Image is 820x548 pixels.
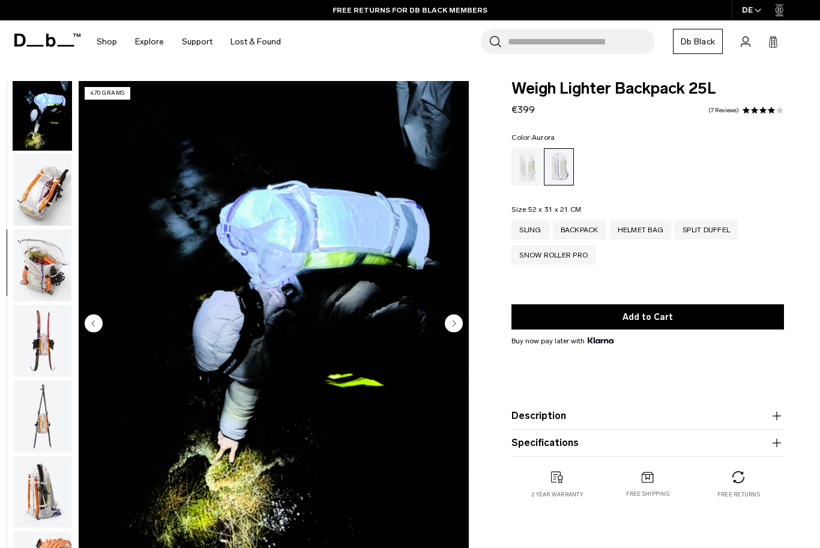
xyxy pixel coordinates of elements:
[531,490,583,499] p: 2 year warranty
[13,380,72,453] button: Weigh_Lighter_Backpack_25L_9.png
[708,107,739,113] a: 7 reviews
[13,305,71,377] img: Weigh_Lighter_Backpack_25L_8.png
[553,220,606,239] a: Backpack
[13,456,72,529] button: Weigh_Lighter_Backpack_25L_10.png
[135,20,164,63] a: Explore
[511,336,613,346] span: Buy now pay later with
[511,245,595,265] a: Snow Roller Pro
[13,304,72,378] button: Weigh_Lighter_Backpack_25L_8.png
[333,5,487,16] a: FREE RETURNS FOR DB BLACK MEMBERS
[511,134,555,141] legend: Color:
[588,337,613,343] img: {"height" => 20, "alt" => "Klarna"}
[511,104,535,115] span: €399
[675,220,738,239] a: Split Duffel
[13,381,71,453] img: Weigh_Lighter_Backpack_25L_9.png
[511,206,581,213] legend: Size:
[97,20,117,63] a: Shop
[13,78,72,151] button: Weigh Lighter Backpack 25L Aurora
[85,315,103,335] button: Previous slide
[511,436,784,450] button: Specifications
[511,81,784,97] span: Weigh Lighter Backpack 25L
[717,490,760,499] p: Free returns
[673,29,723,54] a: Db Black
[88,20,290,63] nav: Main Navigation
[511,409,784,423] button: Description
[511,304,784,330] button: Add to Cart
[511,148,541,185] a: Diffusion
[85,87,130,100] p: 470 grams
[532,133,555,142] span: Aurora
[231,20,281,63] a: Lost & Found
[182,20,213,63] a: Support
[528,205,582,214] span: 52 x 31 x 21 CM
[13,153,72,226] button: Weigh_Lighter_Backpack_25L_6.png
[13,79,71,151] img: Weigh Lighter Backpack 25L Aurora
[511,220,549,239] a: Sling
[13,229,71,301] img: Weigh_Lighter_Backpack_25L_7.png
[544,148,574,185] a: Aurora
[13,229,72,302] button: Weigh_Lighter_Backpack_25L_7.png
[13,154,71,226] img: Weigh_Lighter_Backpack_25L_6.png
[445,315,463,335] button: Next slide
[610,220,672,239] a: Helmet Bag
[13,456,71,528] img: Weigh_Lighter_Backpack_25L_10.png
[626,490,670,498] p: Free shipping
